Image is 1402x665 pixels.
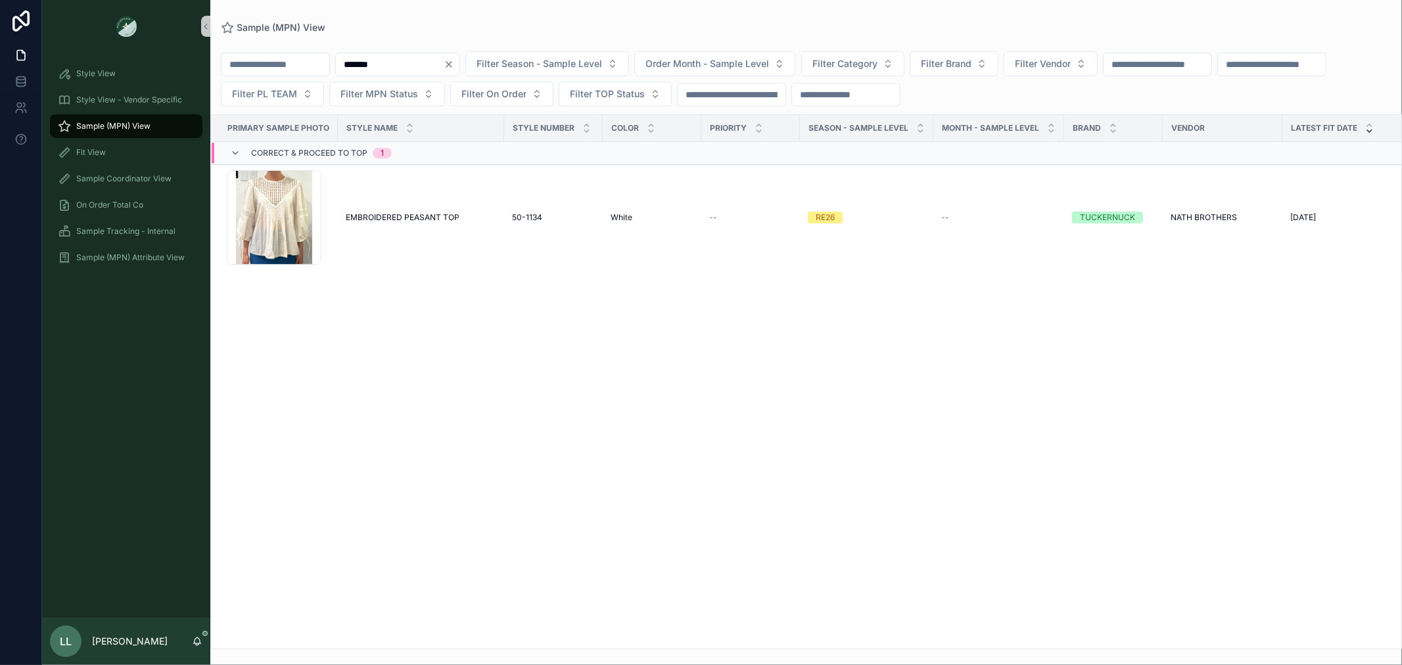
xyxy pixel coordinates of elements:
a: -- [941,212,1056,223]
a: Sample (MPN) Attribute View [50,246,202,269]
a: White [611,212,693,223]
span: Filter On Order [461,87,526,101]
span: Style Number [513,123,574,133]
span: Fit View [76,147,106,158]
button: Select Button [1004,51,1098,76]
a: Sample Tracking - Internal [50,219,202,243]
span: Filter TOP Status [570,87,645,101]
a: Sample Coordinator View [50,167,202,191]
span: Style Name [346,123,398,133]
div: TUCKERNUCK [1080,212,1135,223]
a: 50-1134 [512,212,595,223]
span: Sample (MPN) Attribute View [76,252,185,263]
a: EMBROIDERED PEASANT TOP [346,212,496,223]
button: Select Button [559,81,672,106]
span: Style View - Vendor Specific [76,95,182,105]
button: Select Button [465,51,629,76]
span: Filter Season - Sample Level [477,57,602,70]
span: Sample (MPN) View [237,21,325,34]
p: [PERSON_NAME] [92,635,168,648]
a: Sample (MPN) View [221,21,325,34]
span: [DATE] [1290,212,1316,223]
span: Sample Tracking - Internal [76,226,175,237]
span: Filter PL TEAM [232,87,297,101]
span: Order Month - Sample Level [645,57,769,70]
span: Season - Sample Level [808,123,908,133]
div: scrollable content [42,53,210,287]
span: EMBROIDERED PEASANT TOP [346,212,459,223]
span: Filter Category [812,57,877,70]
div: RE26 [816,212,835,223]
a: Fit View [50,141,202,164]
button: Select Button [221,81,324,106]
span: NATH BROTHERS [1171,212,1237,223]
span: Sample Coordinator View [76,173,172,184]
span: PRIORITY [710,123,747,133]
span: 50-1134 [512,212,542,223]
span: Style View [76,68,116,79]
a: RE26 [808,212,925,223]
span: Sample (MPN) View [76,121,151,131]
span: Color [611,123,639,133]
span: Filter Vendor [1015,57,1071,70]
span: White [611,212,632,223]
span: -- [941,212,949,223]
a: -- [709,212,792,223]
a: Sample (MPN) View [50,114,202,138]
a: TUCKERNUCK [1072,212,1155,223]
a: On Order Total Co [50,193,202,217]
button: Select Button [801,51,904,76]
span: Correct & Proceed to TOP [251,148,367,158]
button: Select Button [634,51,796,76]
span: Filter Brand [921,57,971,70]
button: Select Button [329,81,445,106]
img: App logo [116,16,137,37]
span: LL [60,633,72,649]
a: Style View [50,62,202,85]
span: Vendor [1171,123,1205,133]
a: NATH BROTHERS [1171,212,1274,223]
button: Select Button [450,81,553,106]
span: MONTH - SAMPLE LEVEL [942,123,1039,133]
a: Style View - Vendor Specific [50,88,202,112]
span: On Order Total Co [76,200,143,210]
span: Filter MPN Status [340,87,418,101]
span: PRIMARY SAMPLE PHOTO [227,123,329,133]
button: Clear [444,59,459,70]
button: Select Button [910,51,998,76]
span: Brand [1073,123,1101,133]
span: -- [709,212,717,223]
div: 1 [381,148,384,158]
span: Latest Fit Date [1291,123,1357,133]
